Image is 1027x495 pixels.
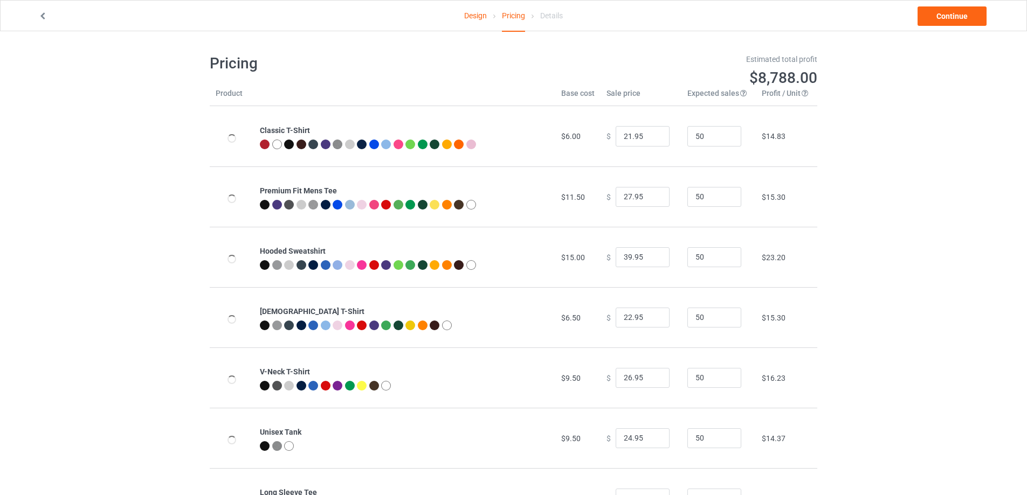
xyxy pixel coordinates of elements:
span: $23.20 [762,253,785,262]
span: $ [606,313,611,322]
span: $ [606,434,611,442]
span: $ [606,132,611,141]
img: heather_texture.png [333,140,342,149]
span: $15.30 [762,313,785,322]
th: Profit / Unit [756,88,817,106]
span: $15.30 [762,193,785,201]
b: Unisex Tank [260,428,301,436]
b: [DEMOGRAPHIC_DATA] T-Shirt [260,307,364,316]
span: $6.50 [561,313,581,322]
b: Hooded Sweatshirt [260,247,326,255]
span: $ [606,192,611,201]
span: $9.50 [561,434,581,443]
span: $9.50 [561,374,581,382]
a: Continue [918,6,987,26]
b: V-Neck T-Shirt [260,367,310,376]
span: $11.50 [561,193,585,201]
span: $ [606,373,611,382]
th: Expected sales [681,88,756,106]
span: $14.37 [762,434,785,443]
th: Sale price [601,88,681,106]
span: $15.00 [561,253,585,262]
span: $14.83 [762,132,785,141]
b: Premium Fit Mens Tee [260,186,337,195]
b: Classic T-Shirt [260,126,310,135]
div: Estimated total profit [521,54,818,65]
th: Base cost [555,88,601,106]
img: heather_texture.png [308,200,318,210]
span: $16.23 [762,374,785,382]
th: Product [210,88,254,106]
a: Design [464,1,487,31]
span: $6.00 [561,132,581,141]
div: Details [540,1,563,31]
h1: Pricing [210,54,506,73]
div: Pricing [502,1,525,32]
span: $ [606,253,611,261]
img: heather_texture.png [272,441,282,451]
span: $8,788.00 [749,69,817,87]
